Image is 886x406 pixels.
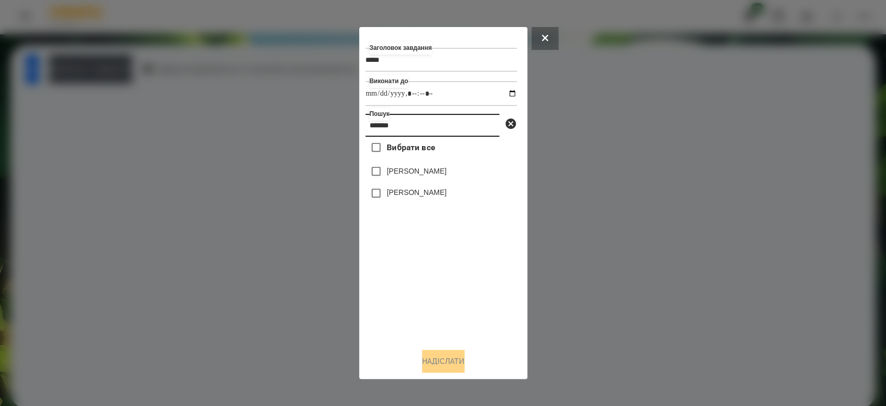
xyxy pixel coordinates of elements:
span: Вибрати все [387,141,435,154]
label: Заголовок завдання [370,42,432,55]
label: Виконати до [370,75,408,88]
label: [PERSON_NAME] [387,166,446,176]
button: Надіслати [422,350,465,373]
label: Пошук [370,108,390,121]
label: [PERSON_NAME] [387,187,446,198]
